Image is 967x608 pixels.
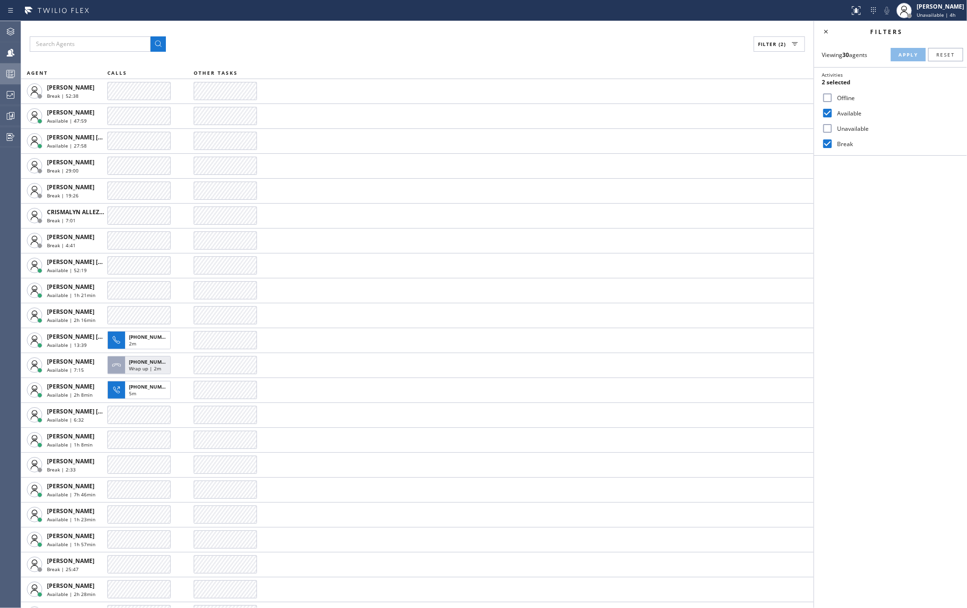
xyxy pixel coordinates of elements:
[822,51,867,59] span: Viewing agents
[47,491,95,498] span: Available | 7h 46min
[47,217,76,224] span: Break | 7:01
[30,36,151,52] input: Search Agents
[47,92,79,99] span: Break | 52:38
[47,83,94,92] span: [PERSON_NAME]
[47,258,143,266] span: [PERSON_NAME] [PERSON_NAME]
[47,432,94,440] span: [PERSON_NAME]
[47,466,76,473] span: Break | 2:33
[47,566,79,573] span: Break | 25:47
[47,367,84,373] span: Available | 7:15
[129,390,136,397] span: 5m
[107,328,174,352] button: [PHONE_NUMBER]2m
[928,48,963,61] button: Reset
[880,4,894,17] button: Mute
[47,142,87,149] span: Available | 27:58
[47,557,94,565] span: [PERSON_NAME]
[822,78,850,86] span: 2 selected
[47,167,79,174] span: Break | 29:00
[27,69,48,76] span: AGENT
[47,292,95,298] span: Available | 1h 21min
[917,11,955,18] span: Unavailable | 4h
[129,365,161,372] span: Wrap up | 2m
[47,108,94,116] span: [PERSON_NAME]
[129,358,173,365] span: [PHONE_NUMBER]
[47,283,94,291] span: [PERSON_NAME]
[47,416,84,423] span: Available | 6:32
[833,94,959,102] label: Offline
[129,340,136,347] span: 2m
[47,532,94,540] span: [PERSON_NAME]
[194,69,238,76] span: OTHER TASKS
[107,353,174,377] button: [PHONE_NUMBER]Wrap up | 2m
[47,158,94,166] span: [PERSON_NAME]
[129,383,173,390] span: [PHONE_NUMBER]
[936,51,955,58] span: Reset
[47,507,94,515] span: [PERSON_NAME]
[822,71,959,78] div: Activities
[129,333,173,340] span: [PHONE_NUMBER]
[47,457,94,465] span: [PERSON_NAME]
[47,242,76,249] span: Break | 4:41
[898,51,918,58] span: Apply
[47,333,143,341] span: [PERSON_NAME] [PERSON_NAME]
[833,140,959,148] label: Break
[917,2,964,11] div: [PERSON_NAME]
[758,41,786,47] span: Filter (2)
[47,117,87,124] span: Available | 47:59
[47,308,94,316] span: [PERSON_NAME]
[47,208,106,216] span: CRISMALYN ALLEZER
[47,357,94,366] span: [PERSON_NAME]
[47,342,87,348] span: Available | 13:39
[833,125,959,133] label: Unavailable
[47,591,95,597] span: Available | 2h 28min
[891,48,926,61] button: Apply
[47,382,94,390] span: [PERSON_NAME]
[47,441,93,448] span: Available | 1h 8min
[47,482,94,490] span: [PERSON_NAME]
[107,69,127,76] span: CALLS
[47,407,160,415] span: [PERSON_NAME] [PERSON_NAME] Dahil
[754,36,805,52] button: Filter (2)
[107,378,174,402] button: [PHONE_NUMBER]5m
[47,541,95,548] span: Available | 1h 57min
[47,267,87,274] span: Available | 52:19
[47,183,94,191] span: [PERSON_NAME]
[47,582,94,590] span: [PERSON_NAME]
[47,133,143,141] span: [PERSON_NAME] [PERSON_NAME]
[47,391,93,398] span: Available | 2h 8min
[842,51,849,59] strong: 30
[47,516,95,523] span: Available | 1h 23min
[47,233,94,241] span: [PERSON_NAME]
[47,192,79,199] span: Break | 19:26
[47,317,95,323] span: Available | 2h 16min
[833,109,959,117] label: Available
[871,28,903,36] span: Filters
